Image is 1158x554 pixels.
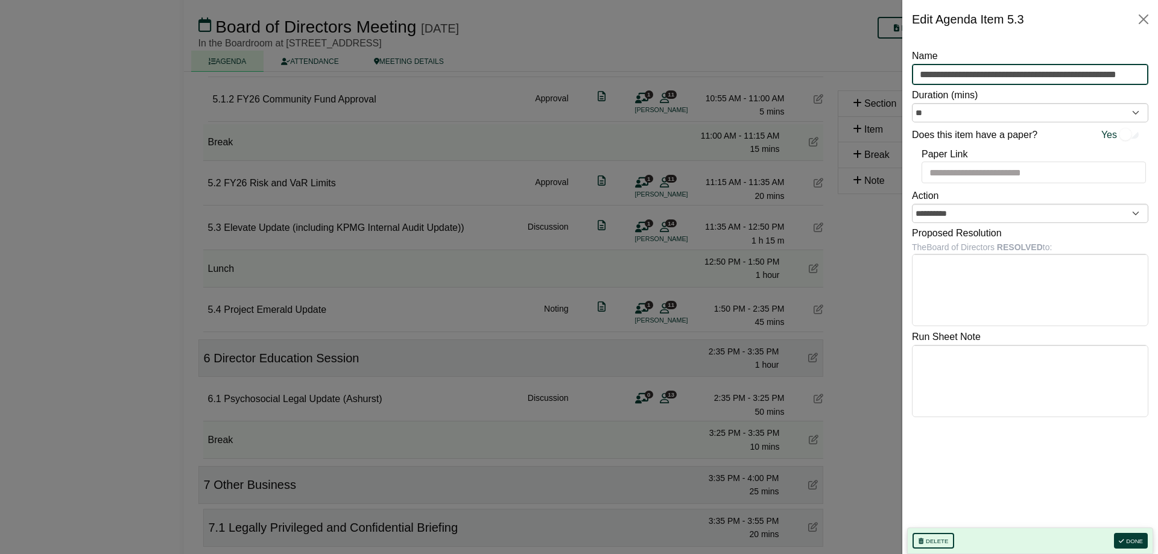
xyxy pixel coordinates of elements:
[1101,127,1117,143] span: Yes
[912,87,978,103] label: Duration (mins)
[912,241,1148,254] div: The Board of Directors to:
[912,48,938,64] label: Name
[912,127,1037,143] label: Does this item have a paper?
[912,329,981,345] label: Run Sheet Note
[922,146,968,162] label: Paper Link
[912,188,938,204] label: Action
[1114,533,1148,549] button: Done
[997,242,1043,252] b: RESOLVED
[912,225,1002,241] label: Proposed Resolution
[913,533,954,549] button: Delete
[1134,10,1153,29] button: Close
[912,10,1024,29] div: Edit Agenda Item 5.3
